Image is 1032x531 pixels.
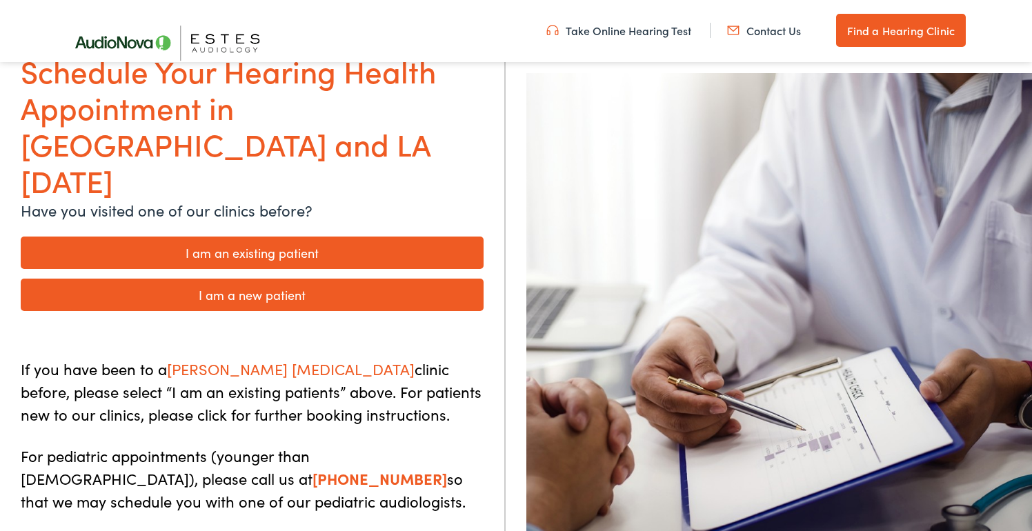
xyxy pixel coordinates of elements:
[836,14,966,47] a: Find a Hearing Clinic
[167,358,415,379] span: [PERSON_NAME] [MEDICAL_DATA]
[21,444,484,512] p: For pediatric appointments (younger than [DEMOGRAPHIC_DATA]), please call us at so that we may sc...
[21,357,484,425] p: If you have been to a clinic before, please select “I am an existing patients” above. For patient...
[312,468,447,489] a: [PHONE_NUMBER]
[727,23,740,38] img: utility icon
[546,23,691,38] a: Take Online Hearing Test
[21,237,484,269] a: I am an existing patient
[21,52,484,198] h1: Schedule Your Hearing Health Appointment in [GEOGRAPHIC_DATA] and LA [DATE]
[546,23,559,38] img: utility icon
[21,279,484,311] a: I am a new patient
[727,23,801,38] a: Contact Us
[21,199,484,221] p: Have you visited one of our clinics before?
